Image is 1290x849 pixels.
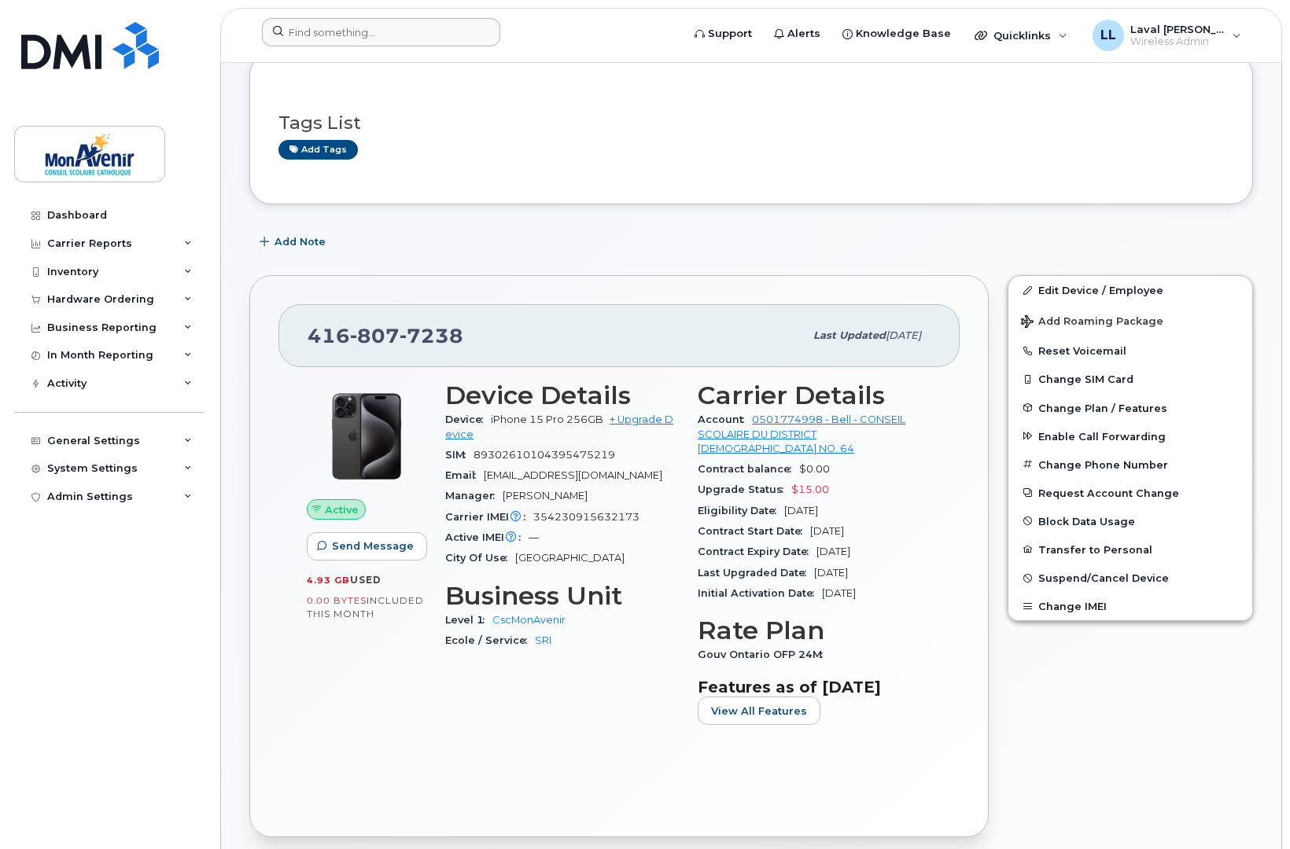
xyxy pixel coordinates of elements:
[484,469,662,481] span: [EMAIL_ADDRESS][DOMAIN_NAME]
[503,490,588,502] span: [PERSON_NAME]
[799,463,830,475] span: $0.00
[1008,507,1252,535] button: Block Data Usage
[445,413,673,439] a: + Upgrade Device
[698,413,752,425] span: Account
[698,678,931,696] h3: Features as of [DATE]
[1008,564,1252,592] button: Suspend/Cancel Device
[791,483,829,495] span: $15.00
[698,587,822,599] span: Initial Activation Date
[831,18,962,50] a: Knowledge Base
[445,552,515,564] span: City Of Use
[993,29,1051,42] span: Quicklinks
[325,502,359,517] span: Active
[350,324,400,347] span: 807
[445,582,679,610] h3: Business Unit
[698,483,791,495] span: Upgrade Status
[814,567,848,579] span: [DATE]
[1008,365,1252,393] button: Change SIM Card
[886,329,921,341] span: [DATE]
[515,552,625,564] span: [GEOGRAPHIC_DATA]
[813,329,886,341] span: Last updated
[491,413,603,425] span: iPhone 15 Pro 256GB
[319,389,414,483] img: iPhone_15_Pro_Black.png
[1008,304,1252,336] button: Add Roaming Package
[856,26,951,42] span: Knowledge Base
[278,113,1224,133] h3: Tags List
[1082,20,1252,51] div: Laval Lai Yoon Hin
[445,634,535,646] span: Ecole / Service
[445,531,529,543] span: Active IMEI
[810,525,844,537] span: [DATE]
[1008,276,1252,304] a: Edit Device / Employee
[262,18,500,46] input: Find something...
[445,490,503,502] span: Manager
[698,413,905,454] a: 0501774998 - Bell - CONSEIL SCOLAIRE DU DISTRICT [DEMOGRAPHIC_DATA] NO. 64
[1008,535,1252,564] button: Transfer to Personal
[964,20,1078,51] div: Quicklinks
[249,228,339,256] button: Add Note
[308,324,463,347] span: 416
[529,531,539,543] span: —
[711,704,807,719] span: View All Features
[1008,422,1252,450] button: Enable Call Forwarding
[1038,402,1167,413] span: Change Plan / Features
[1038,572,1169,584] span: Suspend/Cancel Device
[698,381,931,410] h3: Carrier Details
[1130,23,1225,35] span: Laval [PERSON_NAME]
[492,614,566,626] a: CscMonAvenir
[698,616,931,645] h3: Rate Plan
[332,538,414,553] span: Send Message
[698,567,814,579] span: Last Upgraded Date
[698,525,810,537] span: Contract Start Date
[445,449,474,461] span: SIM
[784,505,818,516] span: [DATE]
[474,449,615,461] span: 89302610104395475219
[822,587,856,599] span: [DATE]
[698,505,784,516] span: Eligibility Date
[684,18,763,50] a: Support
[275,234,326,249] span: Add Note
[763,18,831,50] a: Alerts
[698,696,820,725] button: View All Features
[698,649,831,660] span: Gouv Ontario OFP 24M
[1008,450,1252,479] button: Change Phone Number
[535,634,551,646] a: SRI
[307,532,427,560] button: Send Message
[708,26,752,42] span: Support
[816,546,850,557] span: [DATE]
[350,574,381,586] span: used
[1008,394,1252,422] button: Change Plan / Features
[787,26,820,42] span: Alerts
[1021,315,1163,330] span: Add Roaming Package
[445,469,484,481] span: Email
[445,511,533,523] span: Carrier IMEI
[1008,592,1252,620] button: Change IMEI
[445,614,492,626] span: Level 1
[1008,336,1252,365] button: Reset Voicemail
[445,381,679,410] h3: Device Details
[698,546,816,557] span: Contract Expiry Date
[278,140,358,160] a: Add tags
[1038,430,1166,442] span: Enable Call Forwarding
[400,324,463,347] span: 7238
[307,595,367,606] span: 0.00 Bytes
[698,463,799,475] span: Contract balance
[1008,479,1252,507] button: Request Account Change
[1100,26,1116,45] span: LL
[1130,35,1225,48] span: Wireless Admin
[533,511,639,523] span: 354230915632173
[307,575,350,586] span: 4.93 GB
[445,413,491,425] span: Device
